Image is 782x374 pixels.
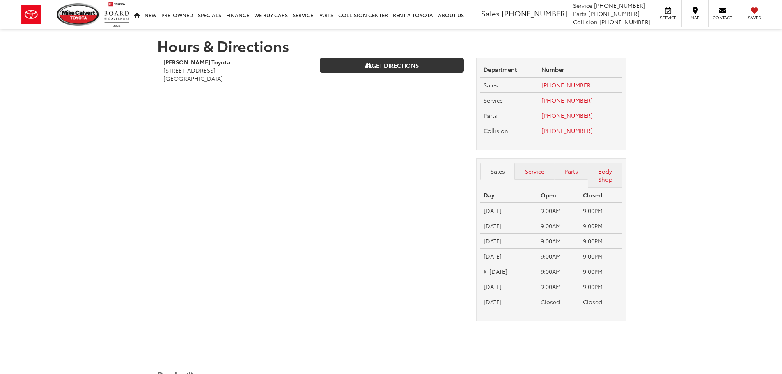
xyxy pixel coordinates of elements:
[541,96,593,104] a: [PHONE_NUMBER]
[57,3,100,26] img: Mike Calvert Toyota
[157,37,625,54] h1: Hours & Directions
[480,203,537,218] td: [DATE]
[580,264,622,279] td: 9:00PM
[745,15,764,21] span: Saved
[502,8,567,18] span: [PHONE_NUMBER]
[537,234,580,249] td: 9:00AM
[537,203,580,218] td: 9:00AM
[537,294,580,309] td: Closed
[583,191,602,199] strong: Closed
[484,111,497,119] span: Parts
[480,264,537,279] td: [DATE]
[541,126,593,135] a: [PHONE_NUMBER]
[480,163,515,180] a: Sales
[163,58,230,66] b: [PERSON_NAME] Toyota
[480,218,537,234] td: [DATE]
[484,191,494,199] strong: Day
[484,81,498,89] span: Sales
[580,294,622,309] td: Closed
[163,74,223,83] span: [GEOGRAPHIC_DATA]
[163,97,464,310] iframe: Google Map
[541,81,593,89] a: [PHONE_NUMBER]
[573,9,587,18] span: Parts
[713,15,732,21] span: Contact
[537,264,580,279] td: 9:00AM
[538,62,622,77] th: Number
[541,111,593,119] a: [PHONE_NUMBER]
[480,62,538,77] th: Department
[594,1,645,9] span: [PHONE_NUMBER]
[541,191,556,199] strong: Open
[580,249,622,264] td: 9:00PM
[537,279,580,294] td: 9:00AM
[588,163,622,188] a: Body Shop
[484,126,508,135] span: Collision
[480,279,537,294] td: [DATE]
[554,163,588,180] a: Parts
[481,8,500,18] span: Sales
[659,15,677,21] span: Service
[588,9,640,18] span: [PHONE_NUMBER]
[580,218,622,234] td: 9:00PM
[686,15,704,21] span: Map
[599,18,651,26] span: [PHONE_NUMBER]
[163,66,216,74] span: [STREET_ADDRESS]
[320,58,464,73] a: Get Directions on Google Maps
[580,234,622,249] td: 9:00PM
[573,1,592,9] span: Service
[580,279,622,294] td: 9:00PM
[515,163,554,180] a: Service
[580,203,622,218] td: 9:00PM
[480,234,537,249] td: [DATE]
[573,18,598,26] span: Collision
[480,294,537,309] td: [DATE]
[480,249,537,264] td: [DATE]
[484,96,503,104] span: Service
[537,249,580,264] td: 9:00AM
[537,218,580,234] td: 9:00AM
